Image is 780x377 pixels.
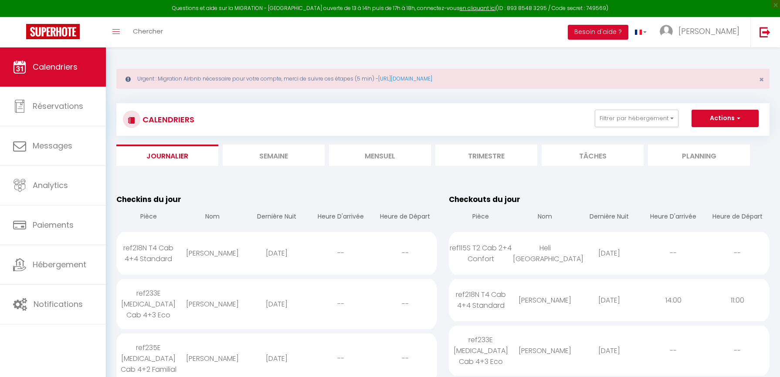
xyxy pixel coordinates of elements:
[577,205,641,230] th: Dernière Nuit
[513,234,577,273] div: Heli [GEOGRAPHIC_DATA]
[373,290,437,318] div: --
[26,24,80,39] img: Super Booking
[33,140,72,151] span: Messages
[449,234,513,273] div: ref115S T2 Cab 2+4 Confort
[759,74,764,85] span: ×
[542,145,644,166] li: Tâches
[577,337,641,365] div: [DATE]
[641,286,705,314] div: 14:00
[641,239,705,267] div: --
[33,259,86,270] span: Hébergement
[309,239,373,267] div: --
[309,205,373,230] th: Heure D'arrivée
[705,205,770,230] th: Heure de Départ
[245,290,309,318] div: [DATE]
[449,326,513,376] div: ref233E [MEDICAL_DATA] Cab 4+3 Eco
[180,290,244,318] div: [PERSON_NAME]
[133,27,163,36] span: Chercher
[705,337,770,365] div: --
[513,286,577,314] div: [PERSON_NAME]
[223,145,325,166] li: Semaine
[309,344,373,373] div: --
[513,205,577,230] th: Nom
[33,101,83,111] span: Réservations
[126,17,170,47] a: Chercher
[705,286,770,314] div: 11:00
[760,27,770,37] img: logout
[513,337,577,365] div: [PERSON_NAME]
[34,299,83,310] span: Notifications
[373,239,437,267] div: --
[449,194,520,205] span: Checkouts du jour
[245,205,309,230] th: Dernière Nuit
[116,279,180,329] div: ref233E [MEDICAL_DATA] Cab 4+3 Eco
[692,110,759,127] button: Actions
[660,25,673,38] img: ...
[33,61,78,72] span: Calendriers
[245,239,309,267] div: [DATE]
[653,17,750,47] a: ... [PERSON_NAME]
[595,110,678,127] button: Filtrer par hébergement
[678,26,739,37] span: [PERSON_NAME]
[378,75,432,82] a: [URL][DOMAIN_NAME]
[33,180,68,191] span: Analytics
[309,290,373,318] div: --
[116,194,181,205] span: Checkins du jour
[641,337,705,365] div: --
[435,145,537,166] li: Trimestre
[245,344,309,373] div: [DATE]
[140,110,194,129] h3: CALENDRIERS
[373,205,437,230] th: Heure de Départ
[180,239,244,267] div: [PERSON_NAME]
[449,280,513,320] div: ref218N T4 Cab 4+4 Standard
[116,205,180,230] th: Pièce
[116,145,218,166] li: Journalier
[743,340,780,377] iframe: LiveChat chat widget
[180,205,244,230] th: Nom
[759,76,764,84] button: Close
[116,234,180,273] div: ref218N T4 Cab 4+4 Standard
[329,145,431,166] li: Mensuel
[705,239,770,267] div: --
[449,205,513,230] th: Pièce
[460,4,496,12] a: en cliquant ici
[648,145,750,166] li: Planning
[116,69,770,89] div: Urgent : Migration Airbnb nécessaire pour votre compte, merci de suivre ces étapes (5 min) -
[373,344,437,373] div: --
[33,219,74,230] span: Paiements
[568,25,628,40] button: Besoin d'aide ?
[577,239,641,267] div: [DATE]
[577,286,641,314] div: [DATE]
[180,344,244,373] div: [PERSON_NAME]
[641,205,705,230] th: Heure D'arrivée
